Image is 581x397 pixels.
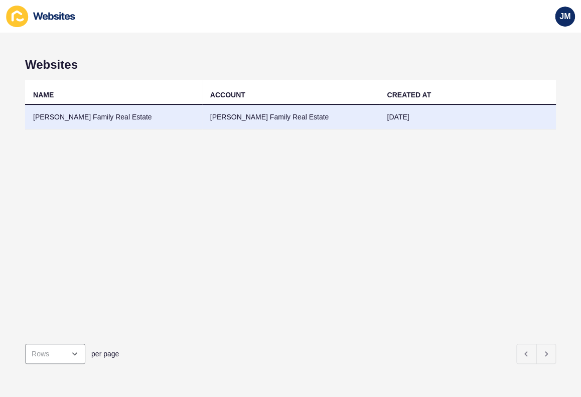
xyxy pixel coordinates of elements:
[33,90,54,100] div: NAME
[210,90,245,100] div: ACCOUNT
[25,344,85,364] div: open menu
[91,349,119,359] span: per page
[25,105,202,129] td: [PERSON_NAME] Family Real Estate
[387,90,431,100] div: CREATED AT
[379,105,556,129] td: [DATE]
[25,58,556,72] h1: Websites
[559,12,570,22] span: JM
[202,105,379,129] td: [PERSON_NAME] Family Real Estate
